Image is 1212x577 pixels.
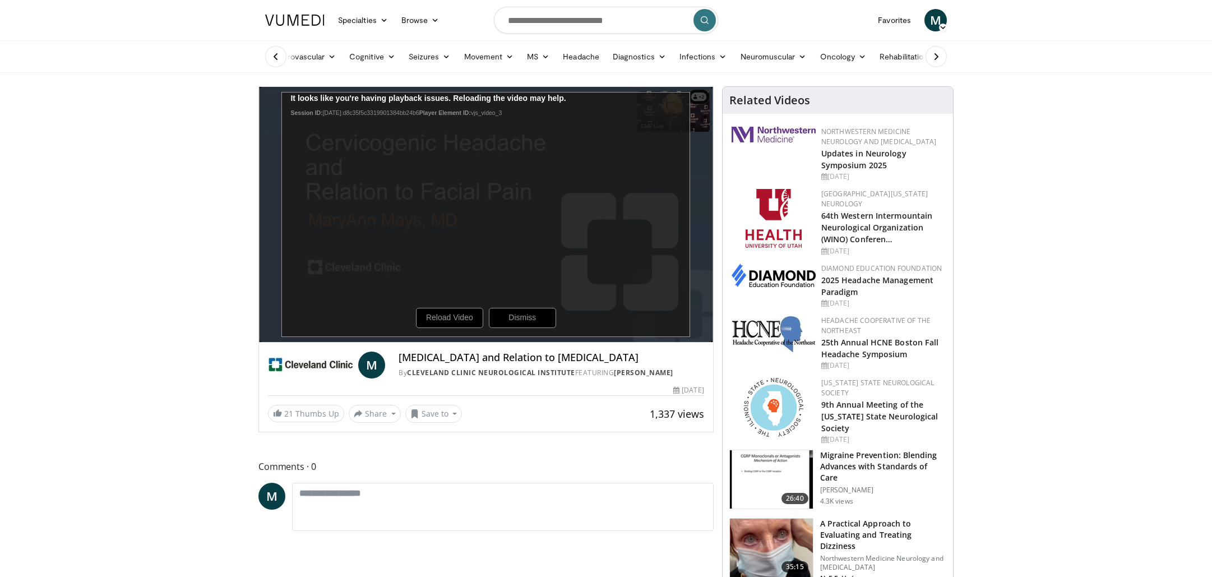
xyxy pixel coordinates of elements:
[614,368,673,377] a: [PERSON_NAME]
[873,45,935,68] a: Rehabilitation
[259,87,713,343] video-js: Video Player
[331,9,395,31] a: Specialties
[402,45,457,68] a: Seizures
[268,405,344,422] a: 21 Thumbs Up
[730,450,813,509] img: fe13bb6c-fc02-4699-94f6-c2127a22e215.150x105_q85_crop-smart_upscale.jpg
[732,316,816,353] img: 6c52f715-17a6-4da1-9b6c-8aaf0ffc109f.jpg.150x105_q85_autocrop_double_scale_upscale_version-0.2.jpg
[673,45,734,68] a: Infections
[813,45,873,68] a: Oncology
[268,352,354,378] img: Cleveland Clinic Neurological Institute
[821,172,944,182] div: [DATE]
[556,45,606,68] a: Headache
[821,246,944,256] div: [DATE]
[606,45,673,68] a: Diagnostics
[821,189,928,209] a: [GEOGRAPHIC_DATA][US_STATE] Neurology
[258,459,714,474] span: Comments 0
[820,497,853,506] p: 4.3K views
[673,385,704,395] div: [DATE]
[284,408,293,419] span: 21
[399,368,704,378] div: By FEATURING
[820,518,946,552] h3: A Practical Approach to Evaluating and Treating Dizziness
[343,45,402,68] a: Cognitive
[744,378,803,437] img: 71a8b48c-8850-4916-bbdd-e2f3ccf11ef9.png.150x105_q85_autocrop_double_scale_upscale_version-0.2.png
[494,7,718,34] input: Search topics, interventions
[729,450,946,509] a: 26:40 Migraine Prevention: Blending Advances with Standards of Care [PERSON_NAME] 4.3K views
[821,361,944,371] div: [DATE]
[730,519,813,577] img: 62c2561d-8cd1-4995-aa81-e4e1b8930b99.150x105_q85_crop-smart_upscale.jpg
[729,94,810,107] h4: Related Videos
[924,9,947,31] a: M
[457,45,521,68] a: Movement
[821,316,931,335] a: Headache Cooperative of the Northeast
[520,45,556,68] a: MS
[399,352,704,364] h4: [MEDICAL_DATA] and Relation to [MEDICAL_DATA]
[732,264,816,287] img: d0406666-9e5f-4b94-941b-f1257ac5ccaf.png.150x105_q85_autocrop_double_scale_upscale_version-0.2.png
[821,148,906,170] a: Updates in Neurology Symposium 2025
[746,189,802,248] img: f6362829-b0a3-407d-a044-59546adfd345.png.150x105_q85_autocrop_double_scale_upscale_version-0.2.png
[734,45,813,68] a: Neuromuscular
[820,450,946,483] h3: Migraine Prevention: Blending Advances with Standards of Care
[732,127,816,142] img: 2a462fb6-9365-492a-ac79-3166a6f924d8.png.150x105_q85_autocrop_double_scale_upscale_version-0.2.jpg
[821,435,944,445] div: [DATE]
[821,378,935,398] a: [US_STATE] State Neurological Society
[821,275,933,297] a: 2025 Headache Management Paradigm
[781,561,808,573] span: 35:15
[821,210,933,244] a: 64th Western Intermountain Neurological Organization (WINO) Conferen…
[820,554,946,572] p: Northwestern Medicine Neurology and [MEDICAL_DATA]
[781,493,808,504] span: 26:40
[349,405,401,423] button: Share
[821,127,937,146] a: Northwestern Medicine Neurology and [MEDICAL_DATA]
[821,298,944,308] div: [DATE]
[821,399,938,433] a: 9th Annual Meeting of the [US_STATE] State Neurological Society
[820,486,946,495] p: [PERSON_NAME]
[650,407,704,421] span: 1,337 views
[871,9,918,31] a: Favorites
[821,337,939,359] a: 25th Annual HCNE Boston Fall Headache Symposium
[407,368,575,377] a: Cleveland Clinic Neurological Institute
[405,405,462,423] button: Save to
[265,15,325,26] img: VuMedi Logo
[358,352,385,378] a: M
[258,483,285,510] a: M
[821,264,942,273] a: Diamond Education Foundation
[395,9,446,31] a: Browse
[258,45,343,68] a: Cerebrovascular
